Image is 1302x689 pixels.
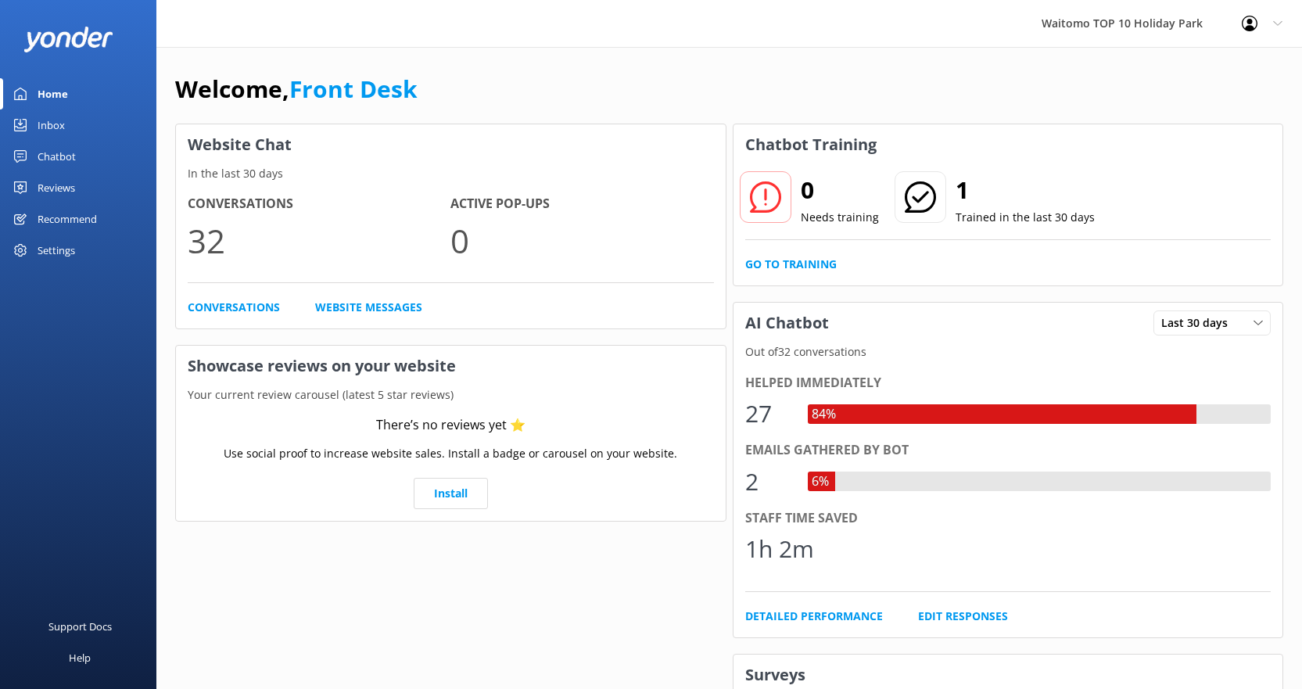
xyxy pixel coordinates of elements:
div: Inbox [38,109,65,141]
a: Conversations [188,299,280,316]
p: Use social proof to increase website sales. Install a badge or carousel on your website. [224,445,677,462]
div: 84% [808,404,840,425]
div: Home [38,78,68,109]
div: Emails gathered by bot [745,440,1272,461]
h1: Welcome, [175,70,418,108]
h2: 1 [956,171,1095,209]
div: Settings [38,235,75,266]
p: Out of 32 conversations [733,343,1283,361]
div: 6% [808,472,833,492]
h3: Chatbot Training [733,124,888,165]
div: 2 [745,463,792,501]
h4: Active Pop-ups [450,194,713,214]
a: Go to Training [745,256,837,273]
p: Needs training [801,209,879,226]
h3: Showcase reviews on your website [176,346,726,386]
h3: Website Chat [176,124,726,165]
a: Detailed Performance [745,608,883,625]
div: Reviews [38,172,75,203]
p: In the last 30 days [176,165,726,182]
div: Helped immediately [745,373,1272,393]
div: Recommend [38,203,97,235]
h4: Conversations [188,194,450,214]
a: Install [414,478,488,509]
a: Website Messages [315,299,422,316]
div: Support Docs [48,611,112,642]
div: There’s no reviews yet ⭐ [376,415,525,436]
p: 0 [450,214,713,267]
div: 1h 2m [745,530,814,568]
h2: 0 [801,171,879,209]
p: Your current review carousel (latest 5 star reviews) [176,386,726,404]
p: 32 [188,214,450,267]
h3: AI Chatbot [733,303,841,343]
a: Front Desk [289,73,418,105]
div: Staff time saved [745,508,1272,529]
div: 27 [745,395,792,432]
a: Edit Responses [918,608,1008,625]
div: Help [69,642,91,673]
p: Trained in the last 30 days [956,209,1095,226]
span: Last 30 days [1161,314,1237,332]
img: yonder-white-logo.png [23,27,113,52]
div: Chatbot [38,141,76,172]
